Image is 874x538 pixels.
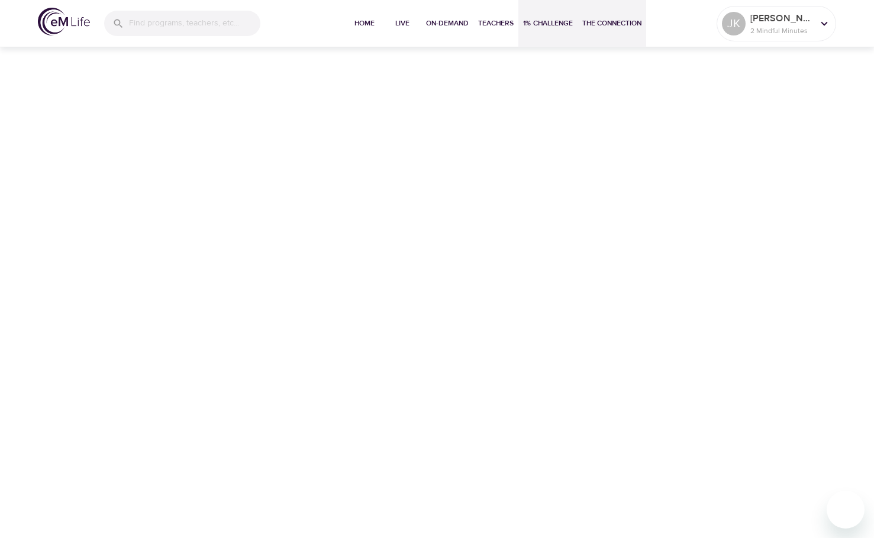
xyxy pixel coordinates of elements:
[722,12,746,35] div: JK
[426,17,469,30] span: On-Demand
[827,491,865,529] iframe: Button to launch messaging window
[129,11,260,36] input: Find programs, teachers, etc...
[38,8,90,35] img: logo
[388,17,417,30] span: Live
[750,25,813,36] p: 2 Mindful Minutes
[350,17,379,30] span: Home
[478,17,514,30] span: Teachers
[582,17,641,30] span: The Connection
[750,11,813,25] p: [PERSON_NAME]
[523,17,573,30] span: 1% Challenge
